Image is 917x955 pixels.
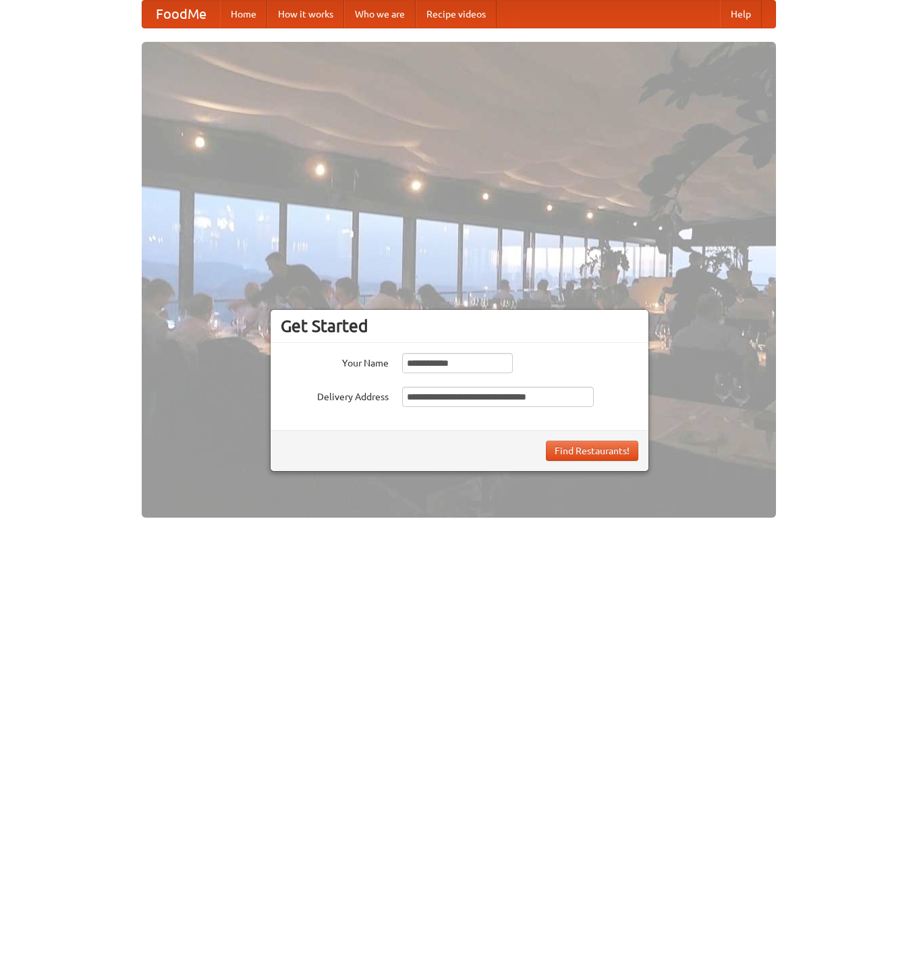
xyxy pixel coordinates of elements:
label: Your Name [281,353,389,370]
a: Who we are [344,1,416,28]
a: How it works [267,1,344,28]
h3: Get Started [281,316,638,336]
a: FoodMe [142,1,220,28]
label: Delivery Address [281,387,389,404]
button: Find Restaurants! [546,441,638,461]
a: Recipe videos [416,1,497,28]
a: Help [720,1,762,28]
a: Home [220,1,267,28]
